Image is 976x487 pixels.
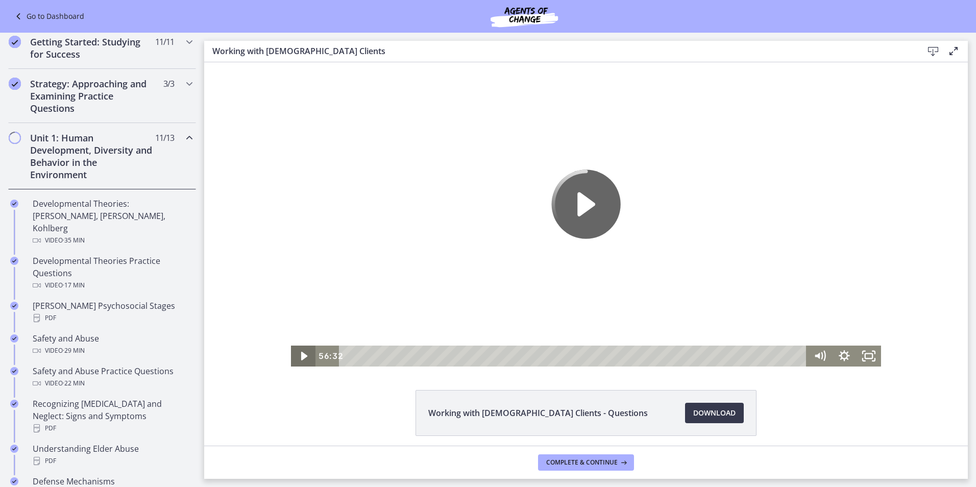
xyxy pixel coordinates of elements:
span: Download [693,407,736,419]
i: Completed [10,200,18,208]
span: 3 / 3 [163,78,174,90]
h2: Strategy: Approaching and Examining Practice Questions [30,78,155,114]
span: Working with [DEMOGRAPHIC_DATA] Clients - Questions [428,407,648,419]
a: Download [685,403,744,423]
i: Completed [9,78,21,90]
h2: Unit 1: Human Development, Diversity and Behavior in the Environment [30,132,155,181]
i: Completed [10,334,18,343]
div: PDF [33,455,192,467]
div: Recognizing [MEDICAL_DATA] and Neglect: Signs and Symptoms [33,398,192,434]
i: Completed [10,257,18,265]
span: · 22 min [63,377,85,389]
button: Fullscreen [652,283,677,304]
h3: Working with [DEMOGRAPHIC_DATA] Clients [212,45,907,57]
iframe: Video Lesson [204,62,968,367]
button: Complete & continue [538,454,634,471]
i: Completed [10,445,18,453]
div: Video [33,234,192,247]
i: Completed [9,36,21,48]
i: Completed [10,400,18,408]
div: Video [33,279,192,291]
div: PDF [33,312,192,324]
span: 11 / 11 [155,36,174,48]
div: PDF [33,422,192,434]
div: Developmental Theories: [PERSON_NAME], [PERSON_NAME], Kohlberg [33,198,192,247]
button: Mute [603,283,627,304]
button: Play Video [87,283,111,304]
span: Complete & continue [546,458,618,467]
span: · 29 min [63,345,85,357]
span: 11 / 13 [155,132,174,144]
div: Playbar [144,283,597,304]
button: Play Video [348,107,417,176]
i: Completed [10,302,18,310]
div: Developmental Theories Practice Questions [33,255,192,291]
a: Go to Dashboard [12,10,84,22]
div: Video [33,377,192,389]
span: · 17 min [63,279,85,291]
button: Show settings menu [628,283,652,304]
div: Video [33,345,192,357]
i: Completed [10,477,18,485]
i: Completed [10,367,18,375]
h2: Getting Started: Studying for Success [30,36,155,60]
span: · 35 min [63,234,85,247]
img: Agents of Change Social Work Test Prep [463,4,585,29]
div: Safety and Abuse [33,332,192,357]
div: Safety and Abuse Practice Questions [33,365,192,389]
div: Understanding Elder Abuse [33,443,192,467]
div: [PERSON_NAME] Psychosocial Stages [33,300,192,324]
